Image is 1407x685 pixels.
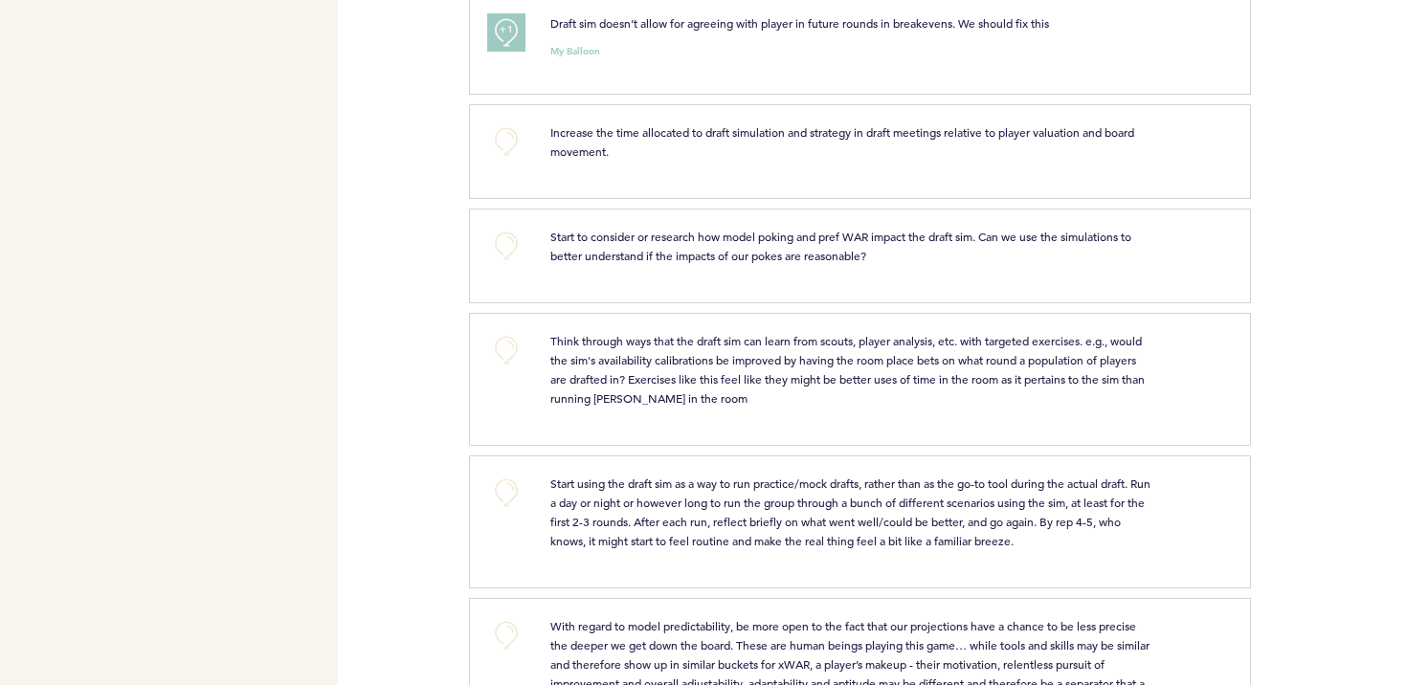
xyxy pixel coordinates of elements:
span: Start using the draft sim as a way to run practice/mock drafts, rather than as the go-to tool dur... [550,475,1153,548]
span: Think through ways that the draft sim can learn from scouts, player analysis, etc. with targeted ... [550,333,1148,406]
button: +1 [487,13,525,52]
span: Draft sim doesn’t allow for agreeing with player in future rounds in breakevens. We should fix this [550,15,1049,31]
span: Increase the time allocated to draft simulation and strategy in draft meetings relative to player... [550,124,1137,159]
span: Start to consider or research how model poking and pref WAR impact the draft sim. Can we use the ... [550,229,1134,263]
small: My Balloon [550,47,600,56]
span: +1 [500,20,513,39]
